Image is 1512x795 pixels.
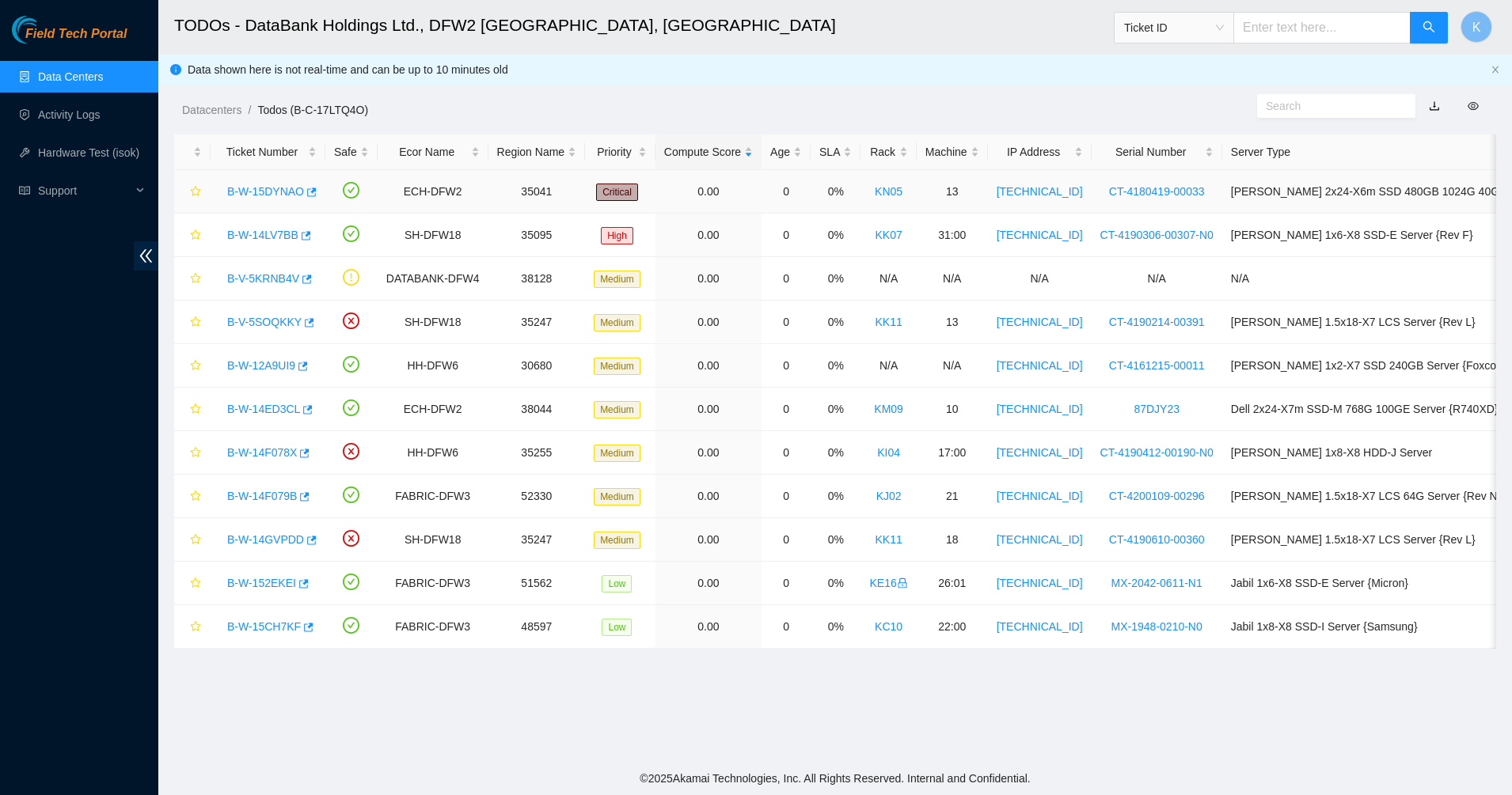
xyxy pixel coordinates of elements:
[183,396,202,422] button: star
[655,257,762,301] td: 0.00
[1266,97,1394,115] input: Search
[1410,12,1448,44] button: search
[190,229,201,242] span: star
[594,445,640,462] span: Medium
[1100,229,1214,241] a: CT-4190306-00307-N0
[917,257,988,301] td: N/A
[12,16,80,44] img: Akamai Technologies
[248,104,251,116] span: /
[594,401,640,418] span: Medium
[811,257,860,301] td: 0%
[343,225,359,242] span: check-circle
[190,621,201,634] span: star
[1429,100,1440,112] a: download
[655,344,762,388] td: 0.00
[343,617,359,634] span: check-circle
[860,257,916,301] td: N/A
[997,446,1083,459] a: [TECHNICAL_ID]
[183,527,202,552] button: star
[38,175,131,206] span: Support
[917,388,988,431] td: 10
[343,182,359,199] span: check-circle
[378,605,488,649] td: FABRIC-DFW3
[762,475,811,518] td: 0
[257,104,368,116] a: Todos (B-C-17LTQ4O)
[811,344,860,388] td: 0%
[917,170,988,214] td: 13
[227,229,298,241] a: B-W-14LV7BB
[227,316,302,328] a: B-V-5SOQKKY
[190,403,201,416] span: star
[762,518,811,562] td: 0
[343,486,359,503] span: check-circle
[1109,316,1205,328] a: CT-4190214-00391
[1491,65,1500,75] button: close
[343,443,359,460] span: close-circle
[1109,359,1205,372] a: CT-4161215-00011
[655,605,762,649] td: 0.00
[227,490,297,502] a: B-W-14F079B
[1417,93,1452,119] button: download
[1461,11,1492,43] button: K
[227,446,297,459] a: B-W-14F078X
[997,533,1083,546] a: [TECHNICAL_ID]
[488,518,586,562] td: 35247
[875,620,902,633] a: KC10
[869,577,907,589] a: KE16lock
[1423,21,1435,36] span: search
[811,301,860,344] td: 0%
[183,570,202,596] button: star
[183,483,202,509] button: star
[25,27,127,42] span: Field Tech Portal
[1109,185,1205,198] a: CT-4180419-00033
[227,359,295,372] a: B-W-12A9UI9
[602,575,632,592] span: Low
[378,301,488,344] td: SH-DFW18
[811,214,860,257] td: 0%
[762,388,811,431] td: 0
[1092,257,1222,301] td: N/A
[488,170,586,214] td: 35041
[183,353,202,378] button: star
[596,184,638,201] span: Critical
[183,440,202,465] button: star
[860,344,916,388] td: N/A
[762,214,811,257] td: 0
[762,301,811,344] td: 0
[762,562,811,605] td: 0
[917,475,988,518] td: 21
[227,620,301,633] a: B-W-15CH7KF
[38,70,103,83] a: Data Centers
[997,490,1083,502] a: [TECHNICAL_ID]
[997,185,1083,198] a: [TECHNICAL_ID]
[876,490,902,502] a: KJ02
[1468,100,1479,112] span: eye
[594,271,640,288] span: Medium
[655,388,762,431] td: 0.00
[997,359,1083,372] a: [TECHNICAL_ID]
[655,518,762,562] td: 0.00
[488,475,586,518] td: 52330
[1109,533,1205,546] a: CT-4190610-00360
[227,185,304,198] a: B-W-15DYNAO
[811,388,860,431] td: 0%
[762,344,811,388] td: 0
[997,403,1083,415] a: [TECHNICAL_ID]
[917,605,988,649] td: 22:00
[488,344,586,388] td: 30680
[378,562,488,605] td: FABRIC-DFW3
[655,475,762,518] td: 0.00
[875,229,902,241] a: KK07
[38,108,101,121] a: Activity Logs
[917,214,988,257] td: 31:00
[594,358,640,375] span: Medium
[655,170,762,214] td: 0.00
[183,266,202,291] button: star
[488,605,586,649] td: 48597
[378,475,488,518] td: FABRIC-DFW3
[1472,17,1481,37] span: K
[343,574,359,590] span: check-circle
[762,257,811,301] td: 0
[190,273,201,286] span: star
[343,399,359,416] span: check-circle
